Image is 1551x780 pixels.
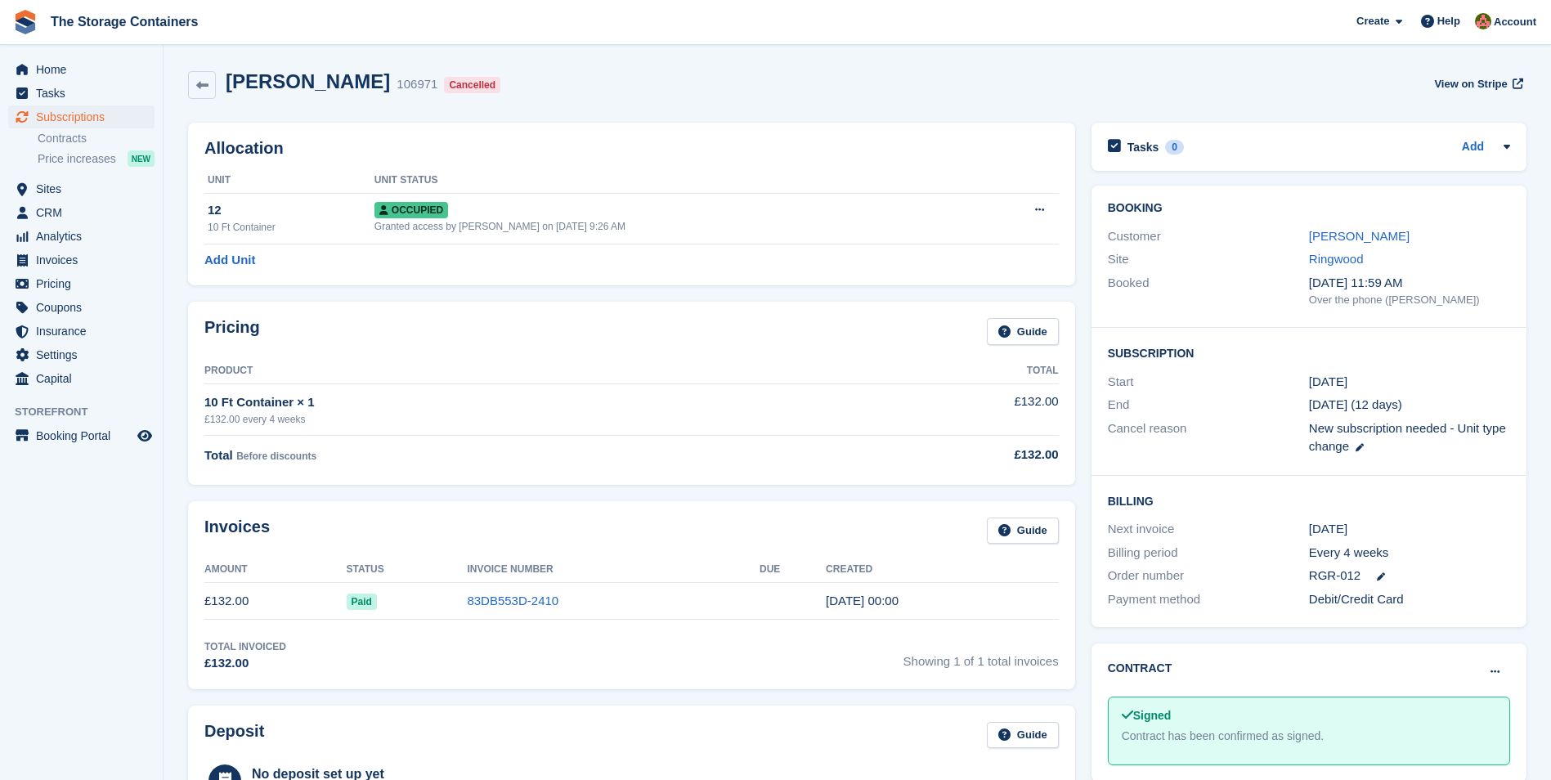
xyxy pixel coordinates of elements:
div: £132.00 [204,654,286,673]
h2: Booking [1108,202,1510,215]
a: menu [8,105,155,128]
a: menu [8,58,155,81]
div: Signed [1122,707,1496,724]
h2: Tasks [1127,140,1159,155]
a: The Storage Containers [44,8,204,35]
h2: Billing [1108,492,1510,509]
th: Product [204,358,817,384]
a: View on Stripe [1428,70,1526,97]
th: Created [826,557,1059,583]
a: Ringwood [1309,252,1364,266]
span: Subscriptions [36,105,134,128]
div: Order number [1108,567,1309,585]
th: Due [760,557,826,583]
div: 0 [1165,140,1184,155]
span: Showing 1 of 1 total invoices [903,639,1059,673]
div: 12 [208,201,374,220]
div: Customer [1108,227,1309,246]
div: Booked [1108,274,1309,308]
div: £132.00 every 4 weeks [204,412,817,427]
div: Total Invoiced [204,639,286,654]
a: menu [8,367,155,390]
a: menu [8,177,155,200]
h2: Subscription [1108,344,1510,361]
img: stora-icon-8386f47178a22dfd0bd8f6a31ec36ba5ce8667c1dd55bd0f319d3a0aa187defe.svg [13,10,38,34]
span: CRM [36,201,134,224]
div: Next invoice [1108,520,1309,539]
span: Help [1437,13,1460,29]
h2: [PERSON_NAME] [226,70,390,92]
div: 106971 [397,75,437,94]
span: Analytics [36,225,134,248]
a: menu [8,225,155,248]
div: Billing period [1108,544,1309,563]
div: Granted access by [PERSON_NAME] on [DATE] 9:26 AM [374,219,976,234]
div: Contract has been confirmed as signed. [1122,728,1496,745]
span: [DATE] (12 days) [1309,397,1402,411]
h2: Allocation [204,139,1059,158]
div: Payment method [1108,590,1309,609]
h2: Pricing [204,318,260,345]
a: Guide [987,722,1059,749]
td: £132.00 [817,383,1059,435]
a: Add [1462,138,1484,157]
span: Pricing [36,272,134,295]
span: Invoices [36,249,134,271]
span: Account [1494,14,1536,30]
span: Coupons [36,296,134,319]
th: Invoice Number [467,557,760,583]
span: Settings [36,343,134,366]
th: Total [817,358,1059,384]
div: Start [1108,373,1309,392]
div: End [1108,396,1309,415]
time: 2025-09-19 23:00:00 UTC [1309,373,1347,392]
time: 2025-09-19 23:00:40 UTC [826,594,899,607]
div: [DATE] 11:59 AM [1309,274,1510,293]
a: 83DB553D-2410 [467,594,558,607]
div: 10 Ft Container × 1 [204,393,817,412]
div: Cancel reason [1108,419,1309,456]
th: Unit [204,168,374,194]
th: Status [347,557,468,583]
a: Guide [987,318,1059,345]
a: Contracts [38,131,155,146]
span: Occupied [374,202,448,218]
span: Storefront [15,404,163,420]
div: Site [1108,250,1309,269]
th: Amount [204,557,347,583]
a: menu [8,82,155,105]
div: Debit/Credit Card [1309,590,1510,609]
div: Cancelled [444,77,500,93]
a: menu [8,296,155,319]
span: View on Stripe [1434,76,1507,92]
a: [PERSON_NAME] [1309,229,1410,243]
a: menu [8,343,155,366]
h2: Invoices [204,518,270,545]
span: Paid [347,594,377,610]
span: Capital [36,367,134,390]
a: Add Unit [204,251,255,270]
a: menu [8,249,155,271]
span: Before discounts [236,451,316,462]
span: Total [204,448,233,462]
div: Over the phone ([PERSON_NAME]) [1309,292,1510,308]
div: [DATE] [1309,520,1510,539]
a: Guide [987,518,1059,545]
span: Insurance [36,320,134,343]
th: Unit Status [374,168,976,194]
div: NEW [128,150,155,167]
a: menu [8,201,155,224]
div: Every 4 weeks [1309,544,1510,563]
span: Tasks [36,82,134,105]
a: Price increases NEW [38,150,155,168]
span: New subscription needed - Unit type change [1309,421,1506,454]
span: Create [1356,13,1389,29]
a: menu [8,424,155,447]
span: Price increases [38,151,116,167]
span: Home [36,58,134,81]
a: menu [8,272,155,295]
a: menu [8,320,155,343]
div: 10 Ft Container [208,220,374,235]
h2: Contract [1108,660,1172,677]
span: Booking Portal [36,424,134,447]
